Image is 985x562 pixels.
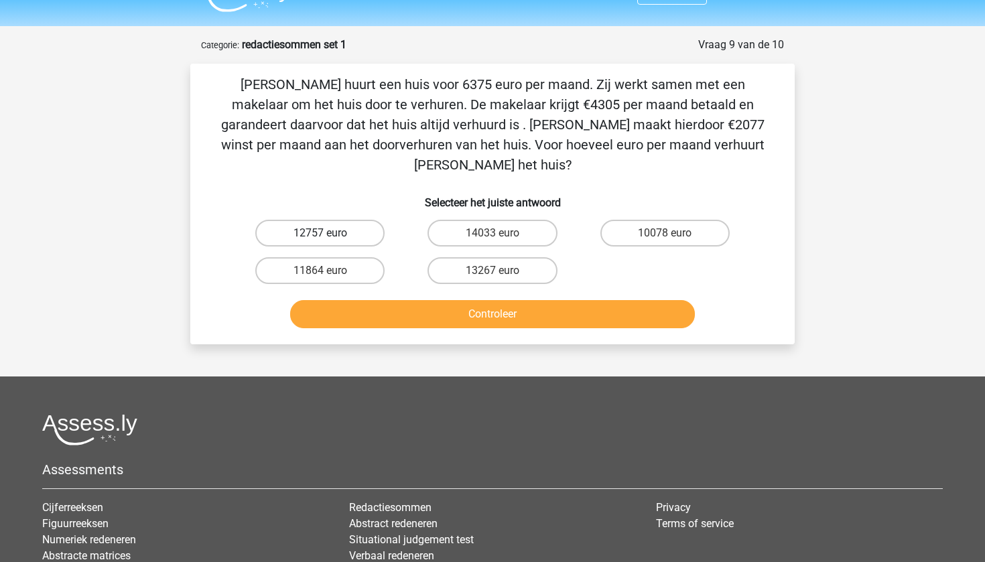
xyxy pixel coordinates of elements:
strong: redactiesommen set 1 [242,38,346,51]
label: 13267 euro [428,257,557,284]
a: Verbaal redeneren [349,549,434,562]
h5: Assessments [42,462,943,478]
a: Situational judgement test [349,533,474,546]
button: Controleer [290,300,696,328]
img: Assessly logo [42,414,137,445]
label: 11864 euro [255,257,385,284]
a: Abstracte matrices [42,549,131,562]
p: [PERSON_NAME] huurt een huis voor 6375 euro per maand. Zij werkt samen met een makelaar om het hu... [212,74,773,175]
a: Redactiesommen [349,501,432,514]
label: 14033 euro [428,220,557,247]
div: Vraag 9 van de 10 [698,37,784,53]
small: Categorie: [201,40,239,50]
label: 10078 euro [600,220,730,247]
a: Cijferreeksen [42,501,103,514]
a: Numeriek redeneren [42,533,136,546]
a: Terms of service [656,517,734,530]
a: Privacy [656,501,691,514]
a: Figuurreeksen [42,517,109,530]
a: Abstract redeneren [349,517,438,530]
label: 12757 euro [255,220,385,247]
h6: Selecteer het juiste antwoord [212,186,773,209]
